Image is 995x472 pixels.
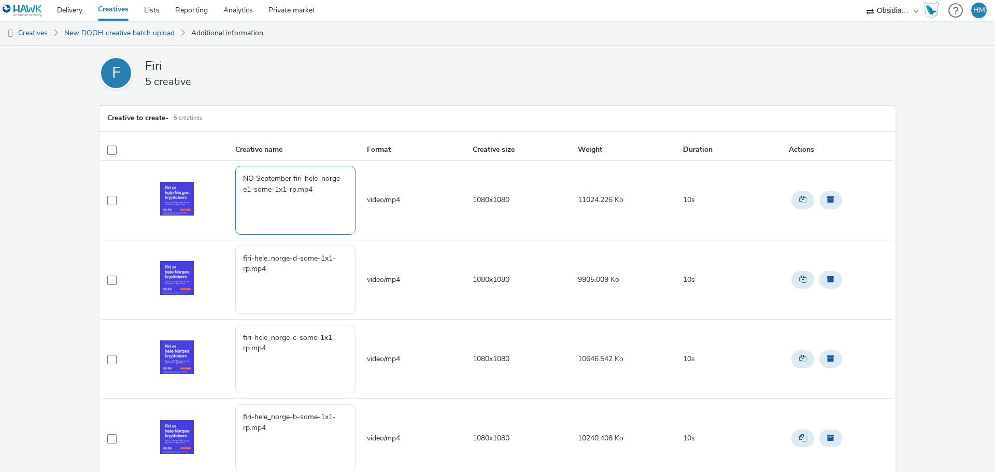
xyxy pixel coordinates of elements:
[160,261,194,295] img: Preview
[235,325,356,393] textarea: firi-hele_norge-c-some-1x1-rp.mp4
[99,56,137,90] a: F
[234,139,366,161] th: Creative name
[160,340,194,374] img: Preview
[683,275,695,284] span: 10s
[578,275,619,284] span: 9905.009 Ko
[789,268,817,291] div: Duplicate
[577,139,682,161] th: Weight
[578,354,623,364] span: 10646.542 Ko
[817,348,845,370] div: Archive
[817,427,845,450] div: Archive
[473,354,509,364] span: 1080x1080
[473,195,509,205] span: 1080x1080
[367,275,400,284] span: video/mp4
[473,433,509,443] span: 1080x1080
[174,114,202,122] small: 5 creatives
[473,275,509,284] span: 1080x1080
[789,348,817,370] div: Duplicate
[789,189,817,211] div: Duplicate
[367,195,400,205] span: video/mp4
[578,195,623,205] span: 11024.226 Ko
[160,420,194,454] img: Preview
[367,354,400,364] span: video/mp4
[973,3,985,18] div: HM
[107,113,168,123] h5: Creative to create -
[5,28,16,39] img: dooh
[186,21,268,46] a: Additional information
[366,139,471,161] th: Format
[367,433,400,443] span: video/mp4
[160,182,194,216] img: Preview
[923,2,939,19] img: Hawk Academy
[683,433,695,443] span: 10s
[235,166,356,234] textarea: NO September firi-hele_norge-e1-some-1x1-rp.mp4
[145,75,612,89] h3: 5 creative
[3,4,42,17] img: undefined Logo
[817,189,845,211] div: Archive
[683,354,695,364] span: 10s
[145,58,612,74] h2: Firi
[472,139,577,161] th: Creative size
[578,433,623,443] span: 10240.408 Ko
[682,139,787,161] th: Duration
[923,2,943,19] a: Hawk Academy
[59,21,180,46] a: New DOOH creative batch upload
[817,268,845,291] div: Archive
[788,139,893,161] th: Actions
[235,246,356,314] textarea: firi-hele_norge-d-some-1x1-rp.mp4
[112,59,121,88] div: F
[683,195,695,205] span: 10s
[789,427,817,450] div: Duplicate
